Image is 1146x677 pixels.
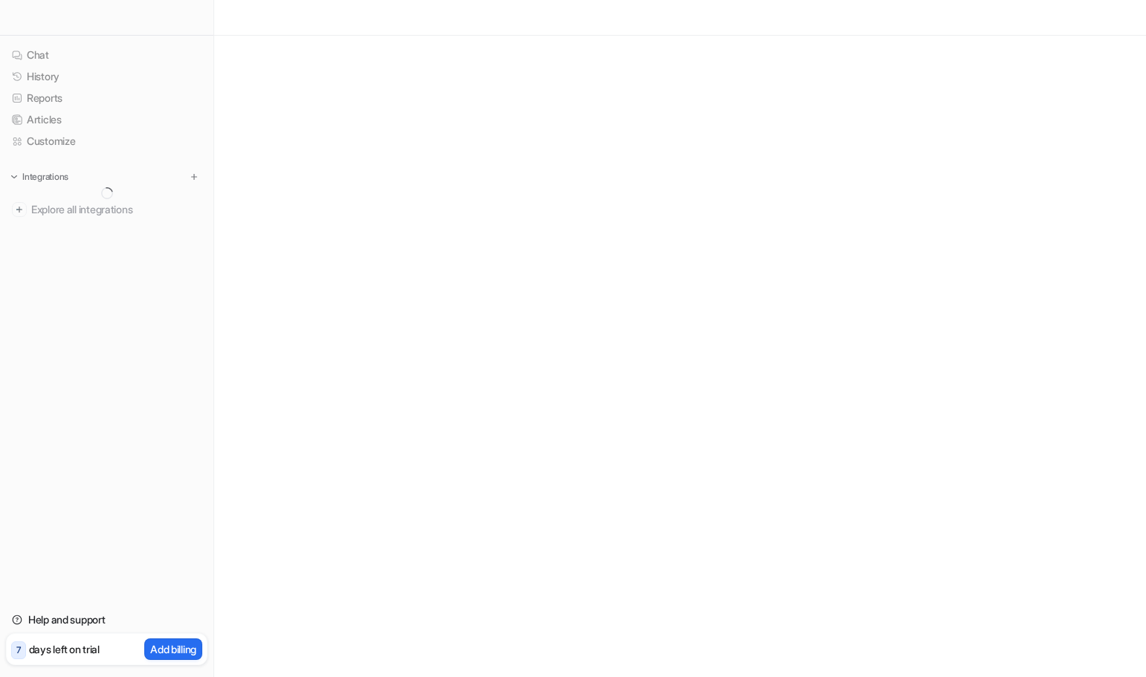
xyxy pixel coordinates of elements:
p: 7 [16,644,21,657]
img: explore all integrations [12,202,27,217]
a: History [6,66,207,87]
a: Reports [6,88,207,108]
a: Articles [6,109,207,130]
img: expand menu [9,172,19,182]
a: Help and support [6,609,207,630]
button: Integrations [6,169,73,184]
a: Customize [6,131,207,152]
p: Add billing [150,641,196,657]
span: Explore all integrations [31,198,202,221]
p: days left on trial [29,641,100,657]
img: menu_add.svg [189,172,199,182]
a: Explore all integrations [6,199,207,220]
button: Add billing [144,638,202,660]
p: Integrations [22,171,68,183]
a: Chat [6,45,207,65]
